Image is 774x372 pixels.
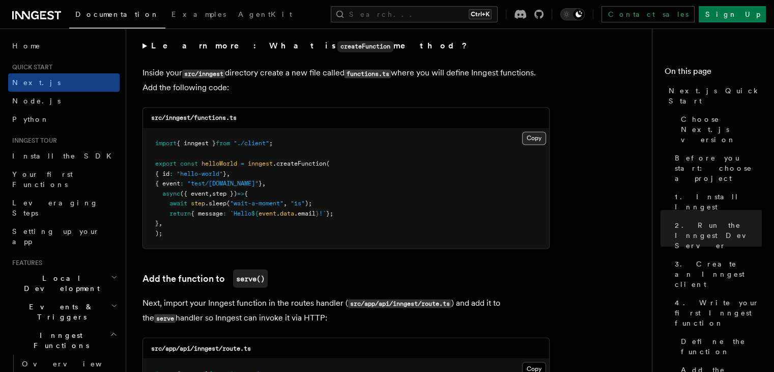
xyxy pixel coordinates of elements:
span: Python [12,115,49,123]
span: 4. Write your first Inngest function [675,298,762,328]
kbd: Ctrl+K [469,9,492,19]
span: Inngest Functions [8,330,110,351]
a: Define the function [677,332,762,361]
span: const [180,160,198,167]
span: , [209,190,212,197]
span: , [262,179,266,187]
code: src/inngest/functions.ts [151,114,237,121]
a: Sign Up [699,6,766,22]
strong: Learn more: What is method? [151,41,469,50]
a: Choose Next.js version [677,110,762,149]
span: Next.js Quick Start [669,86,762,106]
span: Your first Functions [12,170,73,189]
span: !` [319,209,326,217]
span: helloWorld [202,160,237,167]
code: src/inngest [182,69,225,78]
span: Setting up your app [12,227,100,246]
span: Overview [22,360,127,368]
a: Your first Functions [8,165,120,194]
button: Inngest Functions [8,326,120,355]
span: "1s" [291,199,305,206]
a: Examples [165,3,232,28]
span: ( [326,160,330,167]
a: Setting up your app [8,222,120,251]
span: Local Development [8,273,111,294]
span: Choose Next.js version [681,114,762,145]
span: Define the function [681,336,762,357]
a: Python [8,110,120,128]
span: . [276,209,280,217]
button: Local Development [8,269,120,298]
span: => [237,190,244,197]
code: src/app/api/inngest/route.ts [151,344,251,352]
span: ); [155,229,162,236]
a: Leveraging Steps [8,194,120,222]
span: = [241,160,244,167]
p: Inside your directory create a new file called where you will define Inngest functions. Add the f... [142,66,550,95]
p: Next, import your Inngest function in the routes handler ( ) and add it to the handler so Inngest... [142,296,550,325]
span: inngest [248,160,273,167]
span: { id [155,170,169,177]
span: { event [155,179,180,187]
a: Before you start: choose a project [671,149,762,188]
span: import [155,140,177,147]
span: ; [269,140,273,147]
a: AgentKit [232,3,298,28]
span: Inngest tour [8,137,57,145]
span: .email [294,209,316,217]
a: Add the function toserve() [142,269,268,287]
span: } [223,170,226,177]
span: ( [226,199,230,206]
span: } [316,209,319,217]
a: Install the SDK [8,147,120,165]
span: `Hello [230,209,251,217]
span: , [226,170,230,177]
span: .sleep [205,199,226,206]
span: ({ event [180,190,209,197]
span: data [280,209,294,217]
span: Quick start [8,63,52,71]
a: 1. Install Inngest [671,188,762,216]
span: .createFunction [273,160,326,167]
span: "hello-world" [177,170,223,177]
a: 3. Create an Inngest client [671,255,762,294]
span: Node.js [12,97,61,105]
span: Events & Triggers [8,302,111,322]
span: { inngest } [177,140,216,147]
span: "./client" [234,140,269,147]
span: Features [8,259,42,267]
a: Next.js Quick Start [665,82,762,110]
a: 2. Run the Inngest Dev Server [671,216,762,255]
span: return [169,209,191,217]
button: Toggle dark mode [560,8,585,20]
summary: Learn more: What iscreateFunctionmethod? [142,39,550,54]
span: event [259,209,276,217]
span: step }) [212,190,237,197]
span: 1. Install Inngest [675,192,762,212]
span: Examples [171,10,226,18]
span: ); [305,199,312,206]
span: Documentation [75,10,159,18]
span: Next.js [12,78,61,87]
span: 2. Run the Inngest Dev Server [675,220,762,251]
span: } [259,179,262,187]
span: 3. Create an Inngest client [675,259,762,289]
h4: On this page [665,65,762,82]
span: { [244,190,248,197]
a: Home [8,37,120,55]
a: Documentation [69,3,165,29]
span: ${ [251,209,259,217]
span: export [155,160,177,167]
a: Next.js [8,73,120,92]
span: } [155,219,159,226]
span: await [169,199,187,206]
button: Search...Ctrl+K [331,6,498,22]
span: : [169,170,173,177]
span: step [191,199,205,206]
span: from [216,140,230,147]
span: "wait-a-moment" [230,199,283,206]
span: "test/[DOMAIN_NAME]" [187,179,259,187]
span: , [283,199,287,206]
span: Install the SDK [12,152,118,160]
button: Copy [522,131,546,145]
